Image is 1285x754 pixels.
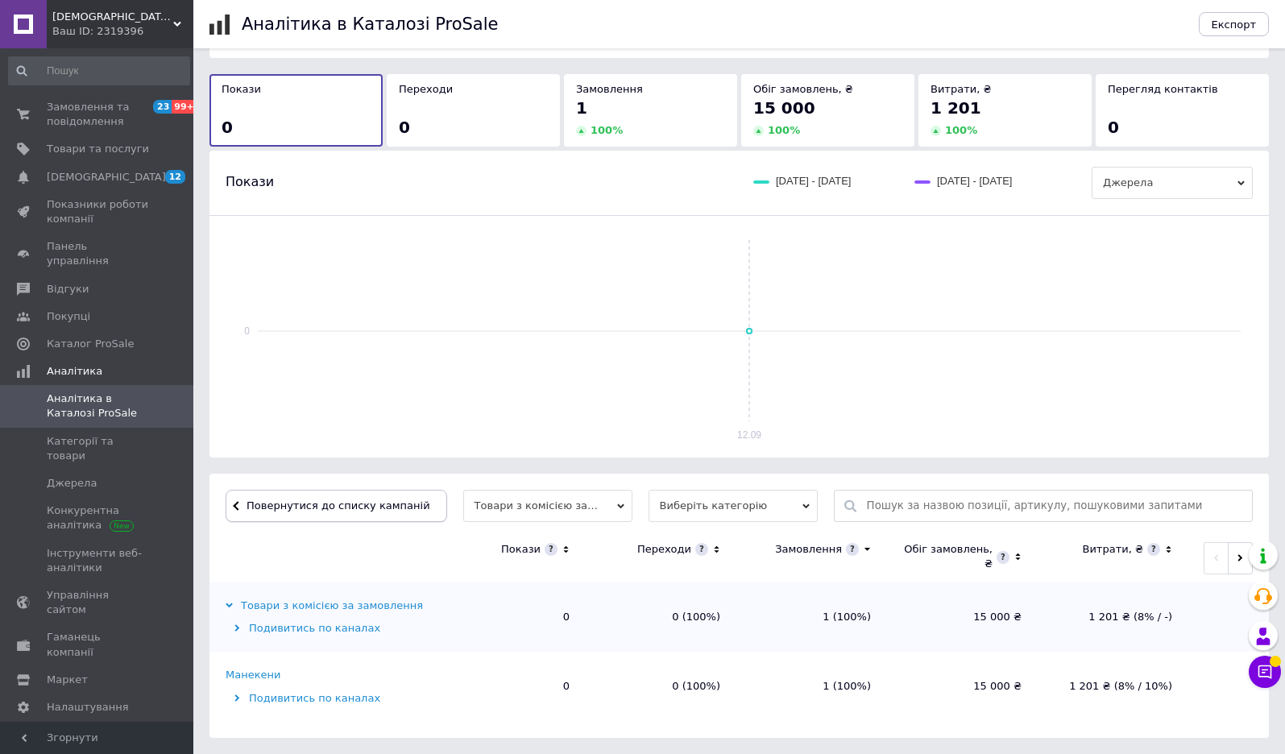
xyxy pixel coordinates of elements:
[153,100,172,114] span: 23
[435,652,586,721] td: 0
[931,83,992,95] span: Витрати, ₴
[586,582,736,652] td: 0 (100%)
[1199,12,1270,36] button: Експорт
[1249,656,1281,688] button: Чат з покупцем
[775,542,842,557] div: Замовлення
[47,391,149,420] span: Аналітика в Каталозі ProSale
[52,24,193,39] div: Ваш ID: 2319396
[903,542,993,571] div: Обіг замовлень, ₴
[931,98,981,118] span: 1 201
[226,668,280,682] div: Манекени
[47,700,129,715] span: Налаштування
[1038,582,1188,652] td: 1 201 ₴ (8% / -)
[47,476,97,491] span: Джерела
[435,582,586,652] td: 0
[501,542,541,557] div: Покази
[649,490,818,522] span: Виберіть категорію
[867,491,1244,521] input: Пошук за назвою позиції, артикулу, пошуковими запитами
[576,98,587,118] span: 1
[52,10,173,24] span: Диваны и кровати
[47,170,166,184] span: [DEMOGRAPHIC_DATA]
[222,83,261,95] span: Покази
[1092,167,1253,199] span: Джерела
[47,239,149,268] span: Панель управління
[47,100,149,129] span: Замовлення та повідомлення
[1108,118,1119,137] span: 0
[47,337,134,351] span: Каталог ProSale
[768,124,800,136] span: 100 %
[172,100,198,114] span: 99+
[576,83,643,95] span: Замовлення
[736,652,887,721] td: 1 (100%)
[47,142,149,156] span: Товари та послуги
[226,173,274,191] span: Покази
[591,124,623,136] span: 100 %
[226,621,431,636] div: Подивитись по каналах
[637,542,691,557] div: Переходи
[1212,19,1257,31] span: Експорт
[47,630,149,659] span: Гаманець компанії
[242,14,498,34] h1: Аналітика в Каталозі ProSale
[47,309,90,324] span: Покупці
[222,118,233,137] span: 0
[399,83,453,95] span: Переходи
[226,490,447,522] button: Повернутися до списку кампаній
[47,546,149,575] span: Інструменти веб-аналітики
[753,83,853,95] span: Обіг замовлень, ₴
[399,118,410,137] span: 0
[47,364,102,379] span: Аналітика
[165,170,185,184] span: 12
[887,582,1038,652] td: 15 000 ₴
[586,652,736,721] td: 0 (100%)
[737,429,761,441] text: 12.09
[1082,542,1143,557] div: Витрати, ₴
[736,582,887,652] td: 1 (100%)
[226,599,423,613] div: Товари з комісією за замовлення
[463,490,632,522] span: Товари з комісією за замовлення
[47,282,89,296] span: Відгуки
[244,325,250,337] text: 0
[226,691,431,706] div: Подивитись по каналах
[47,434,149,463] span: Категорії та товари
[753,98,815,118] span: 15 000
[1038,652,1188,721] td: 1 201 ₴ (8% / 10%)
[1108,83,1218,95] span: Перегляд контактів
[47,673,88,687] span: Маркет
[247,499,430,512] span: Повернутися до списку кампаній
[47,588,149,617] span: Управління сайтом
[47,503,149,532] span: Конкурентна аналітика
[887,652,1038,721] td: 15 000 ₴
[8,56,190,85] input: Пошук
[945,124,977,136] span: 100 %
[47,197,149,226] span: Показники роботи компанії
